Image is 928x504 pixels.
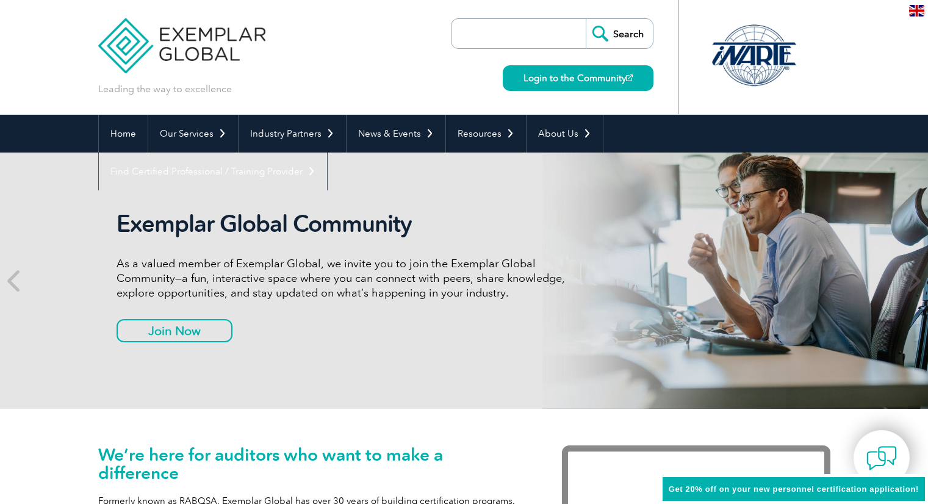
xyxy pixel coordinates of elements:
[98,82,232,96] p: Leading the way to excellence
[347,115,445,153] a: News & Events
[866,443,897,473] img: contact-chat.png
[117,256,574,300] p: As a valued member of Exemplar Global, we invite you to join the Exemplar Global Community—a fun,...
[99,115,148,153] a: Home
[909,5,924,16] img: en
[446,115,526,153] a: Resources
[117,210,574,238] h2: Exemplar Global Community
[148,115,238,153] a: Our Services
[527,115,603,153] a: About Us
[503,65,653,91] a: Login to the Community
[239,115,346,153] a: Industry Partners
[117,319,232,342] a: Join Now
[98,445,525,482] h1: We’re here for auditors who want to make a difference
[669,484,919,494] span: Get 20% off on your new personnel certification application!
[586,19,653,48] input: Search
[99,153,327,190] a: Find Certified Professional / Training Provider
[626,74,633,81] img: open_square.png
